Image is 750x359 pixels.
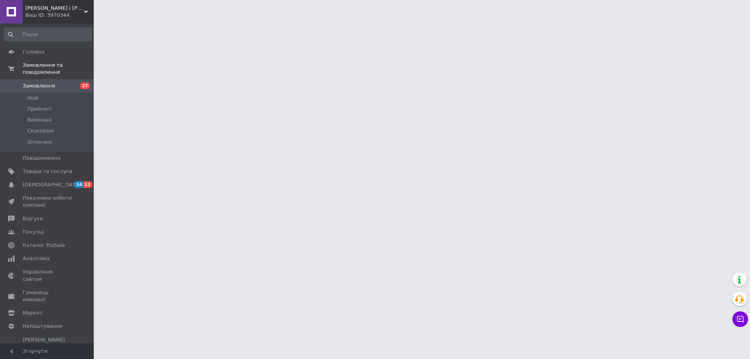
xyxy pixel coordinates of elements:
[23,195,72,209] span: Показники роботи компанії
[23,62,94,76] span: Замовлення та повідомлення
[4,27,92,41] input: Пошук
[23,215,43,222] span: Відгуки
[23,168,72,175] span: Товари та послуги
[27,127,54,134] span: Скасовані
[27,116,52,123] span: Виконані
[27,95,39,102] span: Нові
[23,289,72,303] span: Гаманець компанії
[25,12,94,19] div: Ваш ID: 3970344
[23,229,44,236] span: Покупці
[74,181,83,188] span: 14
[23,181,80,188] span: [DEMOGRAPHIC_DATA]
[83,181,92,188] span: 12
[23,268,72,282] span: Управління сайтом
[23,48,45,55] span: Головна
[23,242,65,249] span: Каталог ProSale
[27,105,52,113] span: Прийняті
[732,311,748,327] button: Чат з покупцем
[23,323,62,330] span: Налаштування
[80,82,90,89] span: 27
[23,336,72,358] span: [PERSON_NAME] та рахунки
[23,309,43,316] span: Маркет
[25,5,84,12] span: Пивовар і Винокур
[23,82,55,89] span: Замовлення
[27,139,52,146] span: Оплачені
[23,155,61,162] span: Повідомлення
[23,255,50,262] span: Аналітика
